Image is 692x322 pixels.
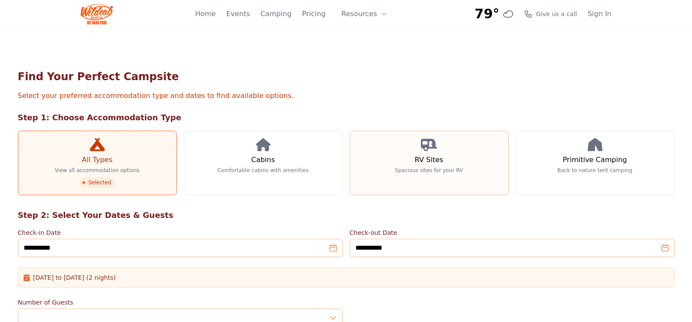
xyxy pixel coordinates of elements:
a: Sign In [588,9,612,19]
p: Comfortable cabins with amenities [217,167,309,174]
h3: Primitive Camping [563,155,627,165]
h2: Step 2: Select Your Dates & Guests [18,209,675,221]
h3: RV Sites [415,155,443,165]
button: Resources [336,5,393,23]
span: 79° [475,6,499,22]
h2: Step 1: Choose Accommodation Type [18,112,675,124]
a: Events [226,9,250,19]
a: Pricing [302,9,326,19]
p: Select your preferred accommodation type and dates to find available options. [18,91,675,101]
h3: Cabins [251,155,275,165]
h3: All Types [82,155,112,165]
label: Check-in Date [18,228,343,237]
a: Primitive Camping Back to nature tent camping [516,131,675,195]
label: Number of Guests [18,298,343,307]
a: Camping [260,9,291,19]
a: RV Sites Spacious sites for your RV [350,131,509,195]
label: Check-out Date [350,228,675,237]
p: View all accommodation options [55,167,140,174]
a: Give us a call [524,10,577,18]
a: Cabins Comfortable cabins with amenities [184,131,343,195]
h1: Find Your Perfect Campsite [18,70,675,84]
p: Spacious sites for your RV [395,167,463,174]
a: All Types View all accommodation options Selected [18,131,177,195]
img: Wildcat Logo [81,3,114,24]
span: [DATE] to [DATE] (2 nights) [33,273,116,282]
a: Home [195,9,216,19]
p: Back to nature tent camping [558,167,633,174]
span: Selected [79,177,114,188]
span: Give us a call [536,10,577,18]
